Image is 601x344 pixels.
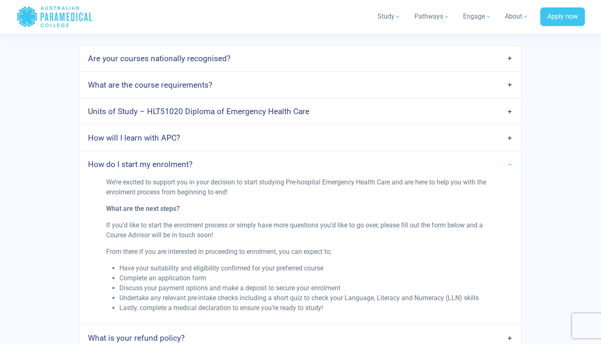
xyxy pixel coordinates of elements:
[409,5,455,28] a: Pathways
[106,220,494,240] p: If you’d like to start the enrolment process or simply have more questions you’d like to go over,...
[458,5,496,28] a: Engage
[500,5,534,28] a: About
[80,49,521,68] a: Are your courses nationally recognised?
[119,303,494,313] li: Lastly, complete a medical declaration to ensure you’re ready to study!
[80,102,521,121] a: Units of Study – HLT51020 Diploma of Emergency Health Care
[106,205,180,213] strong: What are the next steps?
[80,75,521,95] a: What are the course requirements?
[106,247,494,257] p: From there if you are interested in proceeding to enrolment, you can expect to;
[373,5,406,28] a: Study
[17,3,93,30] a: Australian Paramedical College
[106,177,494,197] p: We’re excited to support you in your decision to start studying Pre-hospital Emergency Health Car...
[80,128,521,148] a: How will I learn with APC?
[88,54,230,63] h4: Are your courses nationally recognised?
[80,155,521,174] a: How do I start my enrolment?
[540,7,585,26] a: Apply now
[119,283,494,293] li: Discuss your payment options and make a deposit to secure your enrolment
[88,160,192,169] h4: How do I start my enrolment?
[88,133,180,143] h4: How will I learn with APC?
[88,333,185,343] h4: What is your refund policy?
[119,293,494,303] li: Undertake any relevant pre-intake checks including a short quiz to check your Language, Literacy ...
[88,80,212,90] h4: What are the course requirements?
[88,107,309,116] h4: Units of Study – HLT51020 Diploma of Emergency Health Care
[119,273,494,283] li: Complete an application form
[119,263,494,273] li: Have your suitability and eligibility confirmed for your preferred course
